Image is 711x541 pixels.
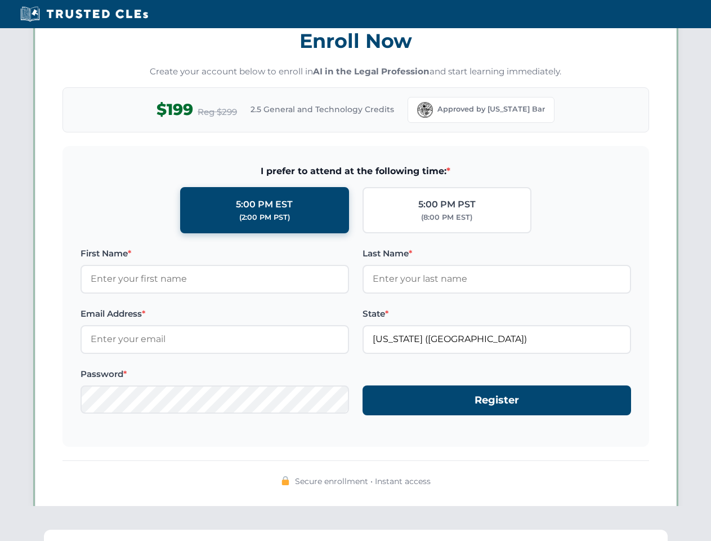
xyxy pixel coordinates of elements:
[198,105,237,119] span: Reg $299
[81,265,349,293] input: Enter your first name
[17,6,151,23] img: Trusted CLEs
[81,164,631,179] span: I prefer to attend at the following time:
[81,325,349,353] input: Enter your email
[313,66,430,77] strong: AI in the Legal Profession
[295,475,431,487] span: Secure enrollment • Instant access
[81,307,349,321] label: Email Address
[156,97,193,122] span: $199
[281,476,290,485] img: 🔒
[418,197,476,212] div: 5:00 PM PST
[363,325,631,353] input: Florida (FL)
[417,102,433,118] img: Florida Bar
[62,23,649,59] h3: Enroll Now
[81,367,349,381] label: Password
[251,103,394,116] span: 2.5 General and Technology Credits
[363,265,631,293] input: Enter your last name
[81,247,349,260] label: First Name
[363,247,631,260] label: Last Name
[363,307,631,321] label: State
[363,385,631,415] button: Register
[62,65,649,78] p: Create your account below to enroll in and start learning immediately.
[437,104,545,115] span: Approved by [US_STATE] Bar
[236,197,293,212] div: 5:00 PM EST
[421,212,472,223] div: (8:00 PM EST)
[239,212,290,223] div: (2:00 PM PST)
